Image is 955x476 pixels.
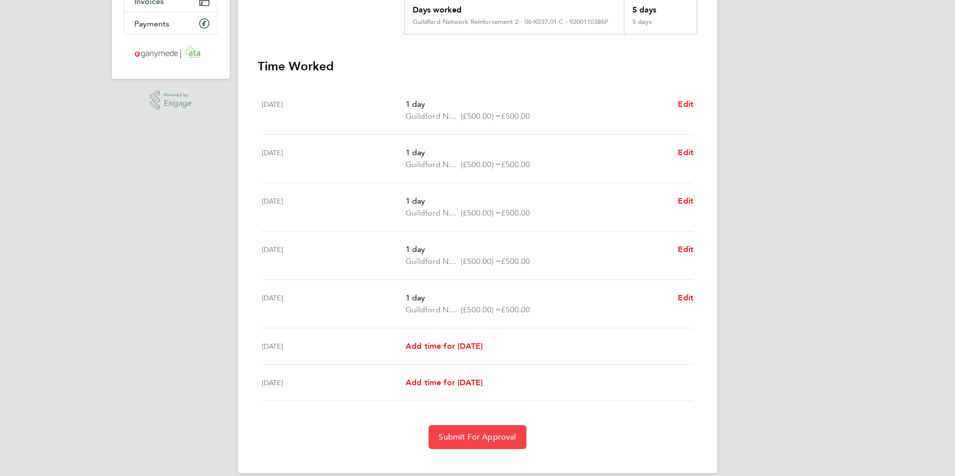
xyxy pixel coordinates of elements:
span: Powered by [164,91,192,99]
p: 1 day [406,195,670,207]
span: Guildford Network Reinforcement 2 - 06-K037.01-C - 9200110386P [406,304,461,316]
a: Edit [678,195,693,207]
span: Edit [678,293,693,302]
a: Edit [678,243,693,255]
a: Edit [678,292,693,304]
span: £500.00 [501,305,530,314]
div: [DATE] [262,377,406,389]
span: Add time for [DATE] [406,341,482,351]
a: Go to home page [124,45,218,61]
img: ganymedesolutions-logo-retina.png [132,45,210,61]
div: [DATE] [262,195,406,219]
span: Edit [678,196,693,206]
span: (£500.00) = [461,208,501,218]
a: Payments [124,12,217,34]
span: Guildford Network Reinforcement 2 - 06-K037.01-C - 9200110386P [406,255,461,267]
div: [DATE] [262,98,406,122]
p: 1 day [406,98,670,110]
span: Guildford Network Reinforcement 2 - 06-K037.01-C - 9200110386P [406,159,461,171]
button: Submit For Approval [429,425,526,449]
span: Edit [678,148,693,157]
span: Add time for [DATE] [406,378,482,387]
span: (£500.00) = [461,305,501,314]
div: Guildford Network Reinforcement 2 - 06-K037.01-C - 9200110386P [413,18,608,26]
span: (£500.00) = [461,160,501,169]
span: Engage [164,99,192,108]
div: [DATE] [262,340,406,352]
div: [DATE] [262,243,406,267]
span: Edit [678,99,693,109]
span: Payments [134,19,169,28]
h3: Time Worked [258,58,697,74]
div: [DATE] [262,292,406,316]
a: Add time for [DATE] [406,377,482,389]
p: 1 day [406,243,670,255]
a: Add time for [DATE] [406,340,482,352]
span: £500.00 [501,160,530,169]
span: Guildford Network Reinforcement 2 - 06-K037.01-C - 9200110386P [406,110,461,122]
div: [DATE] [262,147,406,171]
p: 1 day [406,147,670,159]
span: (£500.00) = [461,256,501,266]
span: £500.00 [501,208,530,218]
span: £500.00 [501,256,530,266]
span: Guildford Network Reinforcement 2 - 06-K037.01-C - 9200110386P [406,207,461,219]
a: Powered byEngage [150,91,192,110]
a: Edit [678,98,693,110]
p: 1 day [406,292,670,304]
a: Edit [678,147,693,159]
span: (£500.00) = [461,111,501,121]
span: Submit For Approval [439,432,516,442]
span: Edit [678,244,693,254]
span: £500.00 [501,111,530,121]
div: 5 days [624,18,697,34]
